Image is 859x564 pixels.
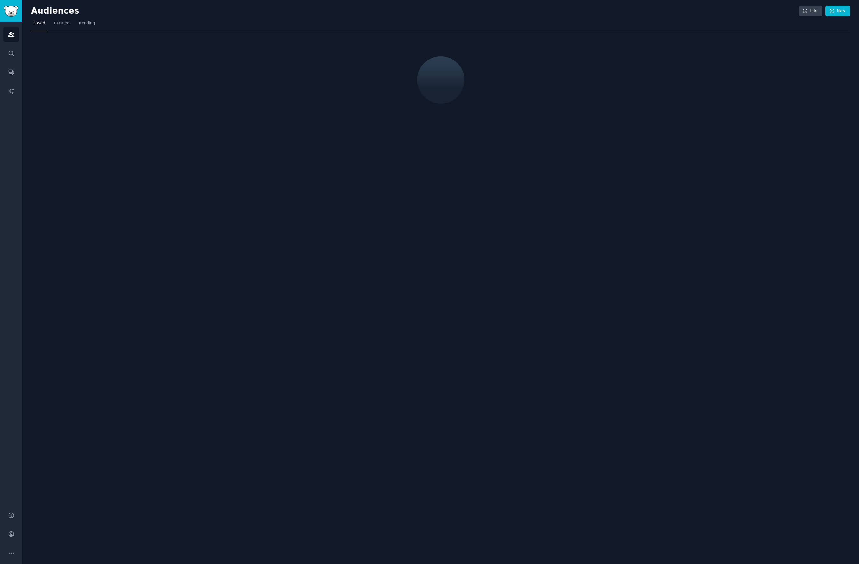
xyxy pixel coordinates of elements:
[825,6,850,16] a: New
[31,18,47,31] a: Saved
[33,21,45,26] span: Saved
[54,21,70,26] span: Curated
[799,6,822,16] a: Info
[78,21,95,26] span: Trending
[76,18,97,31] a: Trending
[52,18,72,31] a: Curated
[31,6,799,16] h2: Audiences
[4,6,18,17] img: GummySearch logo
